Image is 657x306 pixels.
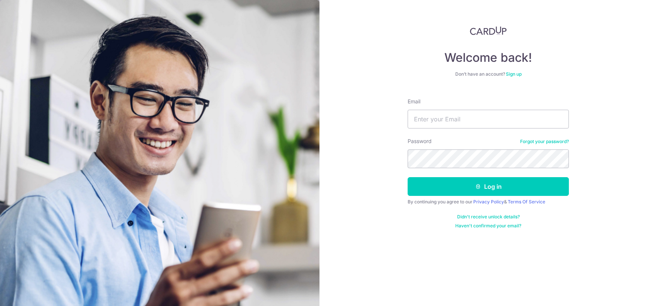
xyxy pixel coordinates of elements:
a: Terms Of Service [508,199,545,204]
h4: Welcome back! [408,50,569,65]
a: Privacy Policy [473,199,504,204]
a: Didn't receive unlock details? [457,214,520,220]
label: Email [408,98,420,105]
button: Log in [408,177,569,196]
a: Forgot your password? [520,139,569,145]
a: Haven't confirmed your email? [455,223,521,229]
label: Password [408,137,432,145]
img: CardUp Logo [470,26,507,35]
a: Sign up [506,71,522,77]
div: Don’t have an account? [408,71,569,77]
input: Enter your Email [408,110,569,128]
div: By continuing you agree to our & [408,199,569,205]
